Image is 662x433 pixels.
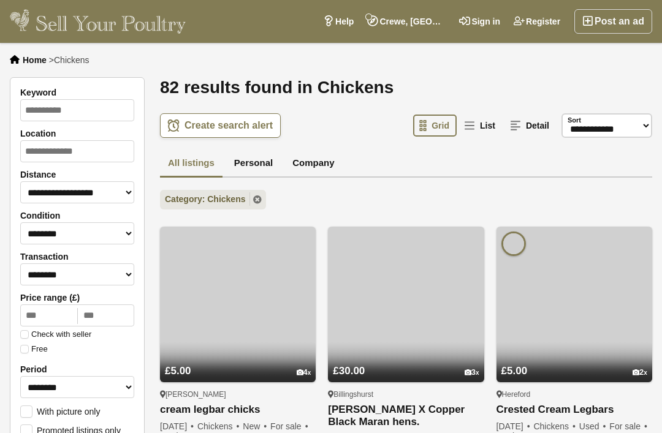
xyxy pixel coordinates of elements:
span: £5.00 [165,365,191,377]
label: Period [20,364,134,374]
img: Graham Powell [501,232,526,256]
label: Condition [20,211,134,220]
label: Check with seller [20,330,91,339]
a: List [458,115,503,137]
h1: 82 results found in Chickens [160,77,652,98]
label: Price range (£) [20,293,134,303]
a: Personal [226,150,281,178]
a: Category: Chickens [160,190,266,209]
label: Location [20,129,134,138]
label: With picture only [20,405,100,416]
span: [DATE] [496,421,531,431]
label: Keyword [20,88,134,97]
a: Grid [413,115,457,137]
a: £30.00 3 [328,342,484,382]
a: Company [284,150,342,178]
li: > [49,55,89,65]
a: [PERSON_NAME] X Copper Black Maran hens. [328,404,484,428]
div: 2 [633,368,647,377]
span: For sale [270,421,309,431]
label: Sort [568,115,581,126]
span: For sale [609,421,648,431]
a: Detail [504,115,557,137]
a: Post an ad [574,9,652,34]
span: Chickens [533,421,577,431]
a: cream legbar chicks [160,404,316,416]
span: £5.00 [501,365,528,377]
span: New [243,421,268,431]
span: Used [579,421,607,431]
span: List [480,121,495,130]
div: Billingshurst [328,390,484,399]
label: Distance [20,170,134,179]
div: 4 [297,368,311,377]
span: [DATE] [160,421,195,431]
label: Free [20,345,48,353]
img: Burford Brown X Copper Black Maran hens. [328,227,484,382]
a: Sign in [452,9,507,34]
span: Grid [432,121,449,130]
a: All listings [160,150,223,178]
span: Chickens [54,55,89,65]
a: £5.00 2 [496,342,652,382]
label: Transaction [20,252,134,262]
a: Register [507,9,567,34]
a: Home [23,55,47,65]
span: £30.00 [333,365,365,377]
a: Crewe, [GEOGRAPHIC_DATA] [360,9,452,34]
span: Detail [526,121,549,130]
img: cream legbar chicks [160,227,316,382]
img: Crested Cream Legbars [496,227,652,382]
a: Create search alert [160,113,281,138]
a: Help [316,9,360,34]
img: Sell Your Poultry [10,9,186,34]
div: 3 [465,368,479,377]
span: Chickens [197,421,241,431]
a: £5.00 4 [160,342,316,382]
span: Create search alert [185,119,273,132]
div: [PERSON_NAME] [160,390,316,399]
a: Crested Cream Legbars [496,404,652,416]
div: Hereford [496,390,652,399]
